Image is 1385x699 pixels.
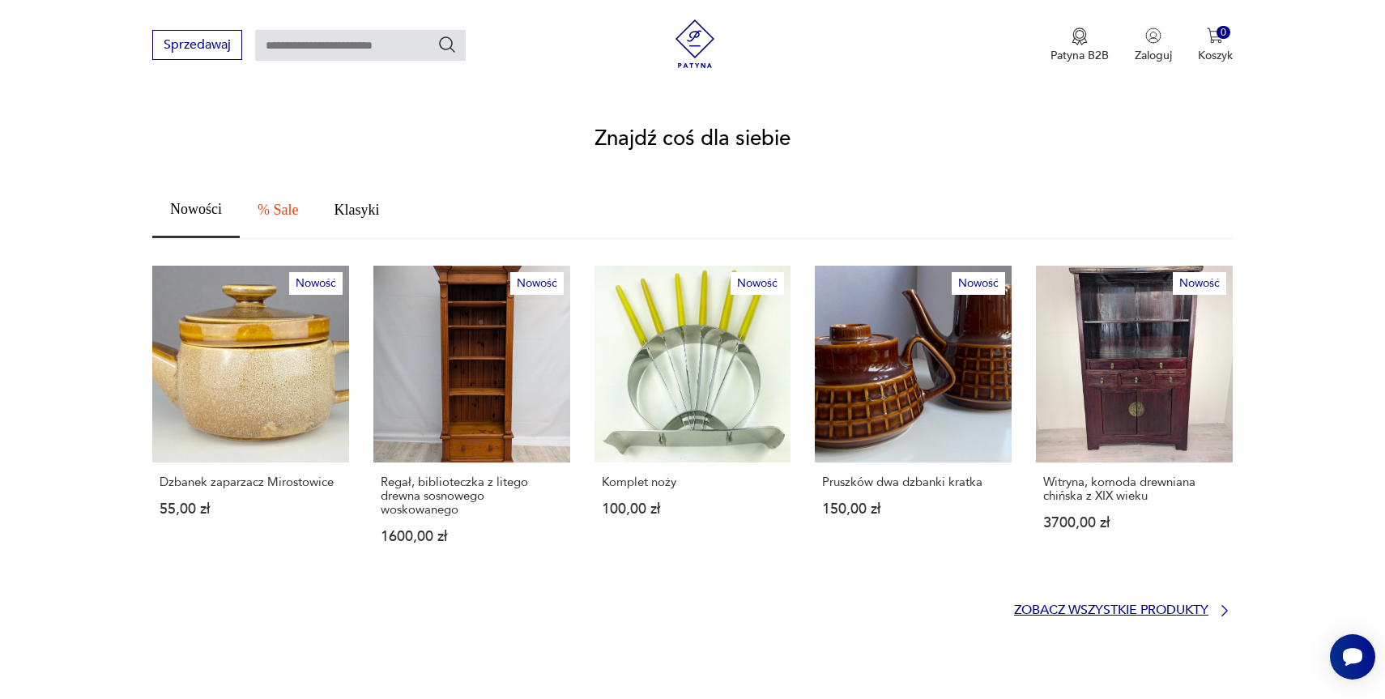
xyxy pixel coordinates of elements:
div: 0 [1217,26,1230,40]
a: Sprzedawaj [152,40,242,52]
span: Klasyki [335,202,380,217]
img: Ikonka użytkownika [1145,28,1161,44]
p: Zobacz wszystkie produkty [1014,605,1208,616]
p: 1600,00 zł [381,530,563,543]
img: Ikona medalu [1072,28,1088,45]
p: Regał, biblioteczka z litego drewna sosnowego woskowanego [381,475,563,517]
a: NowośćWitryna, komoda drewniana chińska z XIX wiekuWitryna, komoda drewniana chińska z XIX wieku3... [1036,266,1233,575]
a: NowośćPruszków dwa dzbanki kratkaPruszków dwa dzbanki kratka150,00 zł [815,266,1012,575]
span: Nowości [170,202,222,216]
p: 55,00 zł [160,502,342,516]
p: Dzbanek zaparzacz Mirostowice [160,475,342,489]
span: % Sale [258,202,298,217]
p: Zaloguj [1135,48,1172,63]
button: Szukaj [437,35,457,54]
p: Komplet noży [602,475,784,489]
a: NowośćDzbanek zaparzacz MirostowiceDzbanek zaparzacz Mirostowice55,00 zł [152,266,349,575]
button: Zaloguj [1135,28,1172,63]
p: 100,00 zł [602,502,784,516]
a: Zobacz wszystkie produkty [1014,603,1233,619]
button: Sprzedawaj [152,30,242,60]
button: Patyna B2B [1050,28,1109,63]
h2: Znajdź coś dla siebie [594,129,791,148]
a: NowośćRegał, biblioteczka z litego drewna sosnowego woskowanegoRegał, biblioteczka z litego drewn... [373,266,570,575]
p: 3700,00 zł [1043,516,1225,530]
img: Ikona koszyka [1207,28,1223,44]
p: Patyna B2B [1050,48,1109,63]
p: Witryna, komoda drewniana chińska z XIX wieku [1043,475,1225,503]
iframe: Smartsupp widget button [1330,634,1375,680]
p: Pruszków dwa dzbanki kratka [822,475,1004,489]
button: 0Koszyk [1198,28,1233,63]
a: NowośćKomplet nożyKomplet noży100,00 zł [594,266,791,575]
img: Patyna - sklep z meblami i dekoracjami vintage [671,19,719,68]
p: 150,00 zł [822,502,1004,516]
p: Koszyk [1198,48,1233,63]
a: Ikona medaluPatyna B2B [1050,28,1109,63]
